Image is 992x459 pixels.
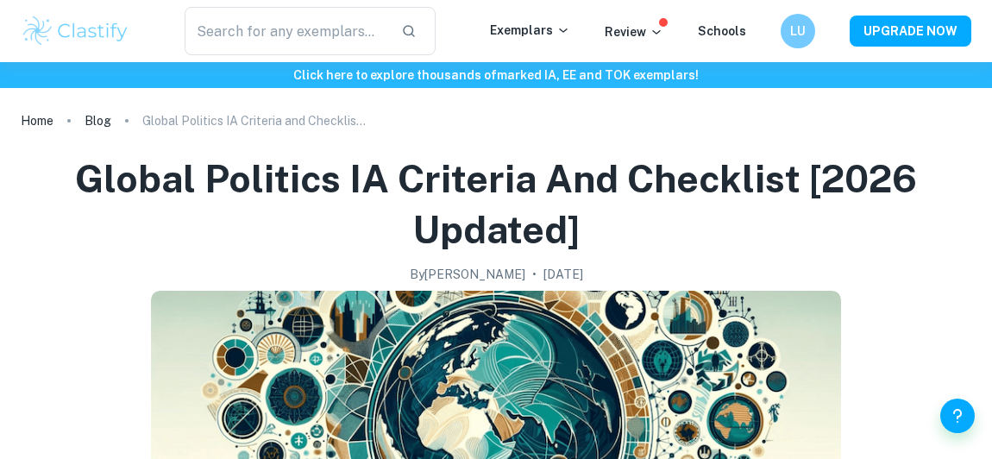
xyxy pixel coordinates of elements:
[21,14,130,48] img: Clastify logo
[605,22,663,41] p: Review
[85,109,111,133] a: Blog
[142,111,367,130] p: Global Politics IA Criteria and Checklist [2026 updated]
[940,399,975,433] button: Help and Feedback
[21,109,53,133] a: Home
[850,16,971,47] button: UPGRADE NOW
[532,265,537,284] p: •
[185,7,388,55] input: Search for any exemplars...
[781,14,815,48] button: LU
[410,265,525,284] h2: By [PERSON_NAME]
[490,21,570,40] p: Exemplars
[3,66,989,85] h6: Click here to explore thousands of marked IA, EE and TOK exemplars !
[788,22,808,41] h6: LU
[41,154,951,255] h1: Global Politics IA Criteria and Checklist [2026 updated]
[543,265,583,284] h2: [DATE]
[698,24,746,38] a: Schools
